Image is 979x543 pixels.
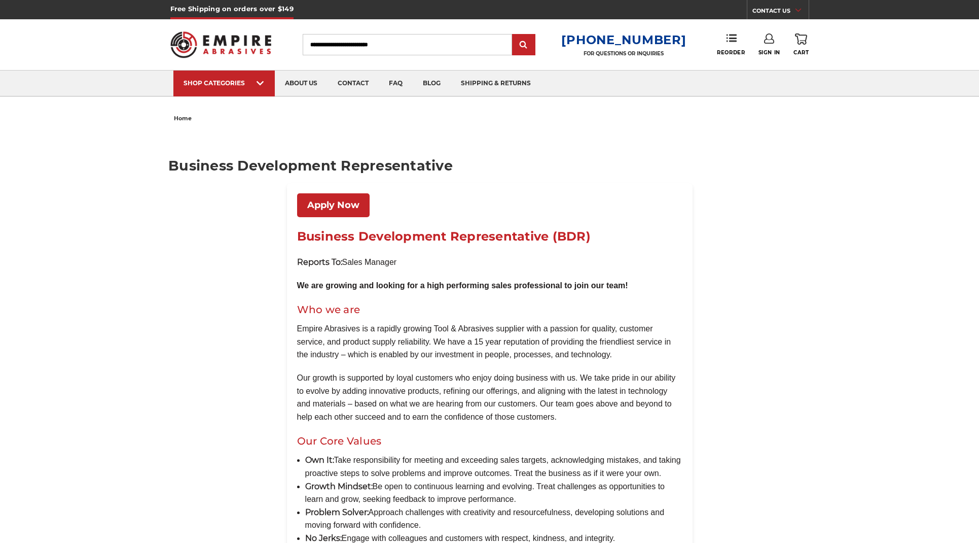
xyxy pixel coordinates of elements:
[184,79,265,87] div: SHOP CATEGORIES
[297,281,628,290] b: We are growing and looking for a high performing sales professional to join our team!
[305,454,682,480] li: Take responsibility for meeting and exceeding sales targets, acknowledging mistakes, and taking p...
[758,49,780,56] span: Sign In
[297,322,682,361] p: Empire Abrasives is a rapidly growing Tool & Abrasives supplier with a passion for quality, custo...
[328,71,379,96] a: contact
[297,257,342,267] strong: Reports To:
[297,371,682,423] p: Our growth is supported by loyal customers who enjoy doing business with us. We take pride in our...
[297,302,682,317] h2: Who we are
[168,159,811,173] h1: Business Development Representative
[174,115,192,122] span: home
[413,71,451,96] a: blog
[297,433,682,449] h2: Our Core Values
[297,256,682,269] p: Sales Manager
[297,193,370,217] a: Apply Now
[297,227,682,246] h1: Business Development Representative (BDR)
[793,49,809,56] span: Cart
[305,482,373,491] strong: Growth Mindset:
[717,33,745,55] a: Reorder
[275,71,328,96] a: about us
[793,33,809,56] a: Cart
[305,480,682,506] li: Be open to continuous learning and evolving. Treat challenges as opportunities to learn and grow,...
[305,533,342,543] strong: No Jerks:
[717,49,745,56] span: Reorder
[561,32,686,47] a: [PHONE_NUMBER]
[379,71,413,96] a: faq
[451,71,541,96] a: shipping & returns
[305,507,369,517] strong: Problem Solver:
[305,506,682,532] li: Approach challenges with creativity and resourcefulness, developing solutions and moving forward ...
[514,35,534,55] input: Submit
[561,50,686,57] p: FOR QUESTIONS OR INQUIRIES
[752,5,809,19] a: CONTACT US
[170,25,272,64] img: Empire Abrasives
[305,455,334,465] strong: Own It:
